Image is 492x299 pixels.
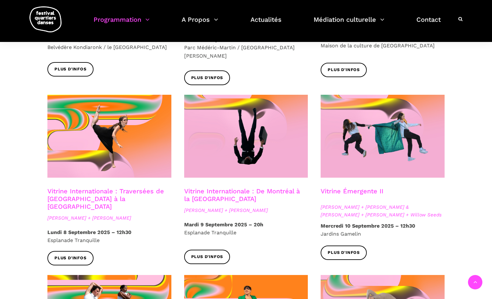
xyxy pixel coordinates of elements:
strong: Samedi 6 Septembre 2025 – 15h30 [184,36,272,43]
strong: Mercredi 10 Septembre 2025 – 12h30 [321,223,415,229]
a: Programmation [94,14,150,33]
strong: Samedi 6 Septembre 2025 – 11h30 [47,36,135,42]
img: logo-fqd-med [29,6,61,32]
span: [PERSON_NAME] + [PERSON_NAME] [47,214,171,222]
a: Médiation culturelle [314,14,384,33]
strong: Mardi 9 Septembre 2025 – 20h [184,222,263,228]
span: Esplanade Tranquille [47,237,100,243]
span: [PERSON_NAME] + [PERSON_NAME] [184,206,308,214]
a: Plus d'infos [321,246,367,260]
span: Plus d'infos [54,255,86,262]
p: Belvédère Kondiaronk / le [GEOGRAPHIC_DATA] [47,35,171,52]
a: Plus d'infos [47,251,94,265]
span: Plus d'infos [191,75,223,81]
span: Plus d'infos [191,254,223,260]
a: Plus d'infos [184,250,230,264]
a: Actualités [250,14,282,33]
p: Parc Médéric-Martin / [GEOGRAPHIC_DATA][PERSON_NAME] [184,36,308,60]
a: Vitrine Internationale : Traversées de [GEOGRAPHIC_DATA] à la [GEOGRAPHIC_DATA] [47,187,164,210]
span: [PERSON_NAME] + [PERSON_NAME] & [PERSON_NAME] + [PERSON_NAME] + Willow Seeds [321,203,445,219]
span: Jardins Gamelin [321,231,361,237]
a: Contact [416,14,441,33]
span: Plus d'infos [54,66,86,73]
a: Plus d'infos [184,70,230,85]
a: Plus d'infos [47,62,94,77]
strong: Lundi 8 Septembre 2025 – 12h30 [47,229,131,235]
a: A Propos [182,14,218,33]
span: Plus d'infos [328,67,360,73]
span: Esplanade Tranquille [184,230,236,236]
a: Vitrine Internationale : De Montréal à la [GEOGRAPHIC_DATA] [184,187,300,203]
a: Vitrine Émergente II [321,187,383,195]
a: Plus d'infos [321,63,367,77]
span: Plus d'infos [328,249,360,256]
